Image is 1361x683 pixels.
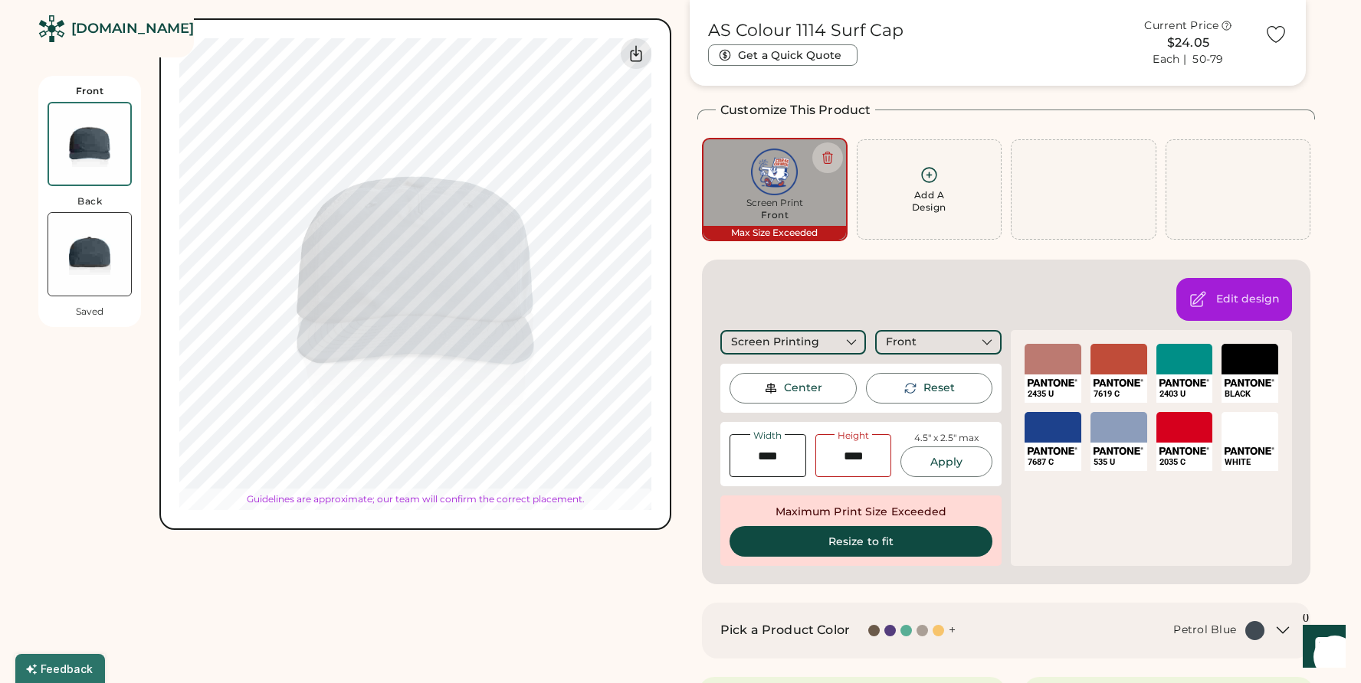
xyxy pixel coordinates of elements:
[835,431,872,440] div: Height
[703,226,846,240] div: Max Size Exceeded
[48,213,131,296] img: AS Colour 1114 Petrol Blue Back Thumbnail
[38,15,65,42] img: Rendered Logo - Screens
[1288,614,1354,680] iframe: Front Chat
[812,142,843,173] button: Delete this decoration.
[1216,292,1280,307] div: Open the design editor to change colors, background, and decoration method.
[1121,34,1255,52] div: $24.05
[900,446,992,477] button: Apply
[1159,456,1210,468] div: 2035 C
[1225,447,1274,455] img: Pantone Logo
[708,44,858,66] button: Get a Quick Quote
[731,335,819,350] div: Screen Printing
[1028,456,1078,468] div: 7687 C
[713,149,837,195] img: 71614_LOGO6.png
[713,197,837,209] div: Screen Print
[1159,388,1210,400] div: 2403 U
[1153,52,1223,67] div: Each | 50-79
[49,103,130,185] img: AS Colour 1114 Petrol Blue Front Thumbnail
[912,189,946,214] div: Add A Design
[77,195,102,208] div: Back
[1028,379,1077,387] img: Pantone Logo
[1094,447,1143,455] img: Pantone Logo
[76,306,103,318] div: Saved
[761,209,789,221] div: Front
[1159,379,1209,387] img: Pantone Logo
[1225,388,1275,400] div: BLACK
[1144,18,1218,34] div: Current Price
[1159,447,1209,455] img: Pantone Logo
[179,489,651,510] div: Guidelines are approximate; our team will confirm the correct placement.
[730,526,992,557] button: Resize to fit
[1225,379,1274,387] img: Pantone Logo
[71,19,194,38] div: [DOMAIN_NAME]
[1225,456,1275,468] div: WHITE
[1028,388,1078,400] div: 2435 U
[764,381,778,395] img: Center Image Icon
[76,85,104,97] div: Front
[1094,456,1144,468] div: 535 U
[730,505,992,520] div: Maximum Print Size Exceeded
[720,621,850,639] h2: Pick a Product Color
[784,381,822,396] div: Center
[1094,379,1143,387] img: Pantone Logo
[621,38,651,69] div: Download Front Mockup
[949,622,956,639] div: +
[923,381,955,396] div: This will reset the rotation of the selected element to 0°.
[750,431,785,440] div: Width
[708,20,904,41] h1: AS Colour 1114 Surf Cap
[720,101,871,119] h2: Customize This Product
[914,432,979,445] div: 4.5" x 2.5" max
[1028,447,1077,455] img: Pantone Logo
[1094,388,1144,400] div: 7619 C
[886,335,917,350] div: Front
[1173,623,1236,638] div: Petrol Blue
